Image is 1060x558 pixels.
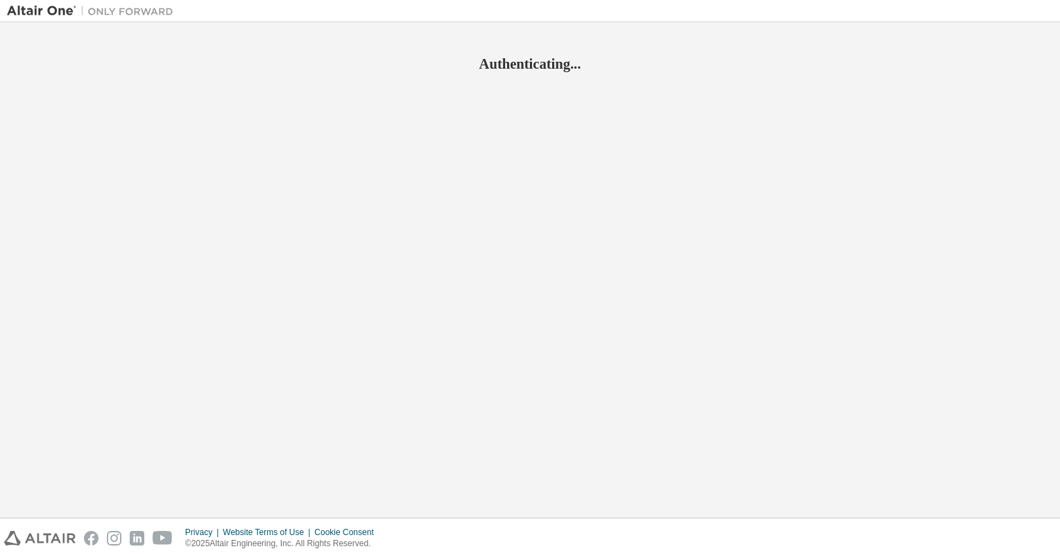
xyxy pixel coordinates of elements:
[84,531,99,546] img: facebook.svg
[4,531,76,546] img: altair_logo.svg
[153,531,173,546] img: youtube.svg
[7,4,180,18] img: Altair One
[223,527,314,538] div: Website Terms of Use
[107,531,121,546] img: instagram.svg
[130,531,144,546] img: linkedin.svg
[7,55,1053,73] h2: Authenticating...
[185,538,382,550] p: © 2025 Altair Engineering, Inc. All Rights Reserved.
[314,527,382,538] div: Cookie Consent
[185,527,223,538] div: Privacy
